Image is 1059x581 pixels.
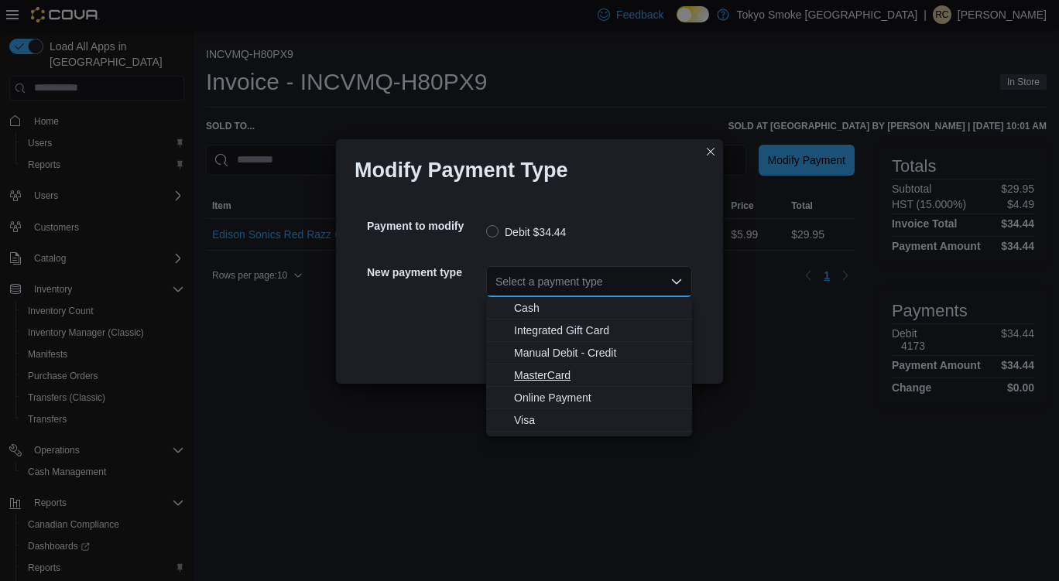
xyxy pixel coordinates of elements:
button: Integrated Gift Card [486,320,692,342]
input: Accessible screen reader label [495,272,497,291]
span: Visa [514,412,683,428]
button: Visa [486,409,692,432]
button: Manual Debit - Credit [486,342,692,364]
button: Cash [486,297,692,320]
label: Debit $34.44 [486,223,566,241]
button: Online Payment [486,387,692,409]
div: Choose from the following options [486,297,692,432]
button: MasterCard [486,364,692,387]
span: Online Payment [514,390,683,405]
span: Integrated Gift Card [514,323,683,338]
button: Closes this modal window [701,142,720,161]
h1: Modify Payment Type [355,158,568,183]
span: Cash [514,300,683,316]
span: Manual Debit - Credit [514,345,683,361]
h5: Payment to modify [367,210,483,241]
button: Close list of options [670,275,683,288]
h5: New payment type [367,257,483,288]
span: MasterCard [514,367,683,383]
